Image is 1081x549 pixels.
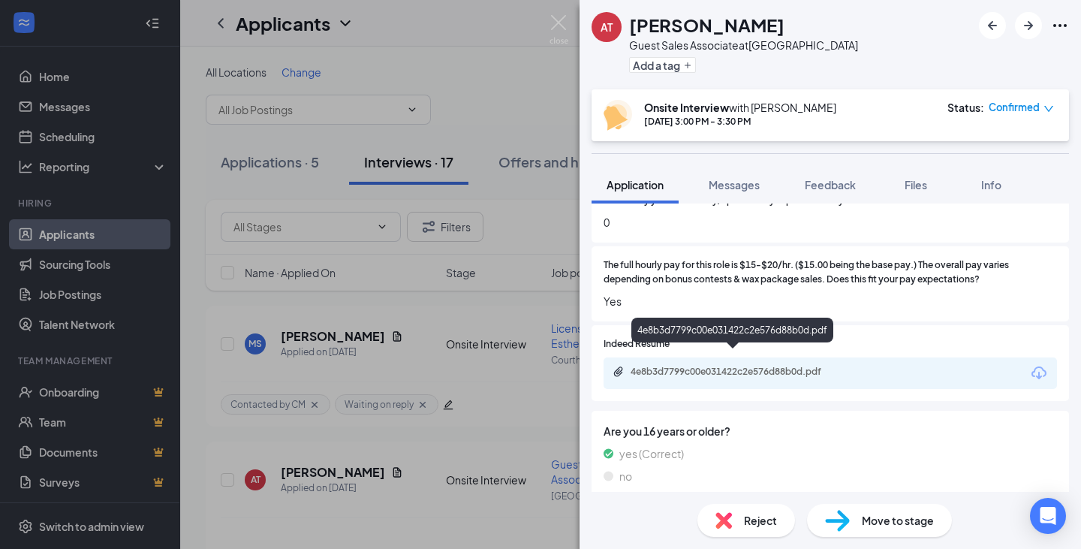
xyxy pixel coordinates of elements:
[604,214,1057,231] span: 0
[604,423,1057,439] span: Are you 16 years or older?
[683,61,692,70] svg: Plus
[644,101,729,114] b: Onsite Interview
[805,178,856,192] span: Feedback
[629,38,858,53] div: Guest Sales Associate at [GEOGRAPHIC_DATA]
[604,293,1057,309] span: Yes
[1019,17,1037,35] svg: ArrowRight
[744,512,777,529] span: Reject
[989,100,1040,115] span: Confirmed
[604,337,670,351] span: Indeed Resume
[644,115,836,128] div: [DATE] 3:00 PM - 3:30 PM
[1015,12,1042,39] button: ArrowRight
[619,445,684,462] span: yes (Correct)
[905,178,927,192] span: Files
[613,366,625,378] svg: Paperclip
[862,512,934,529] span: Move to stage
[619,468,632,484] span: no
[709,178,760,192] span: Messages
[1043,104,1054,114] span: down
[1051,17,1069,35] svg: Ellipses
[1030,498,1066,534] div: Open Intercom Messenger
[631,318,833,342] div: 4e8b3d7799c00e031422c2e576d88b0d.pdf
[601,20,613,35] div: AT
[631,366,841,378] div: 4e8b3d7799c00e031422c2e576d88b0d.pdf
[947,100,984,115] div: Status :
[629,57,696,73] button: PlusAdd a tag
[979,12,1006,39] button: ArrowLeftNew
[1030,364,1048,382] svg: Download
[981,178,1001,192] span: Info
[604,258,1057,287] span: The full hourly pay for this role is $15-$20/hr. ($15.00 being the base pay.) The overall pay var...
[613,366,856,380] a: Paperclip4e8b3d7799c00e031422c2e576d88b0d.pdf
[644,100,836,115] div: with [PERSON_NAME]
[983,17,1001,35] svg: ArrowLeftNew
[607,178,664,192] span: Application
[629,12,784,38] h1: [PERSON_NAME]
